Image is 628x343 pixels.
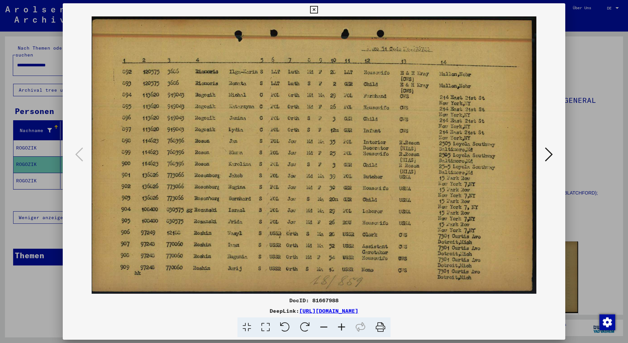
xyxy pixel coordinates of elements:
[63,296,565,304] div: DocID: 81667988
[599,314,615,330] img: Zustimmung ändern
[63,307,565,315] div: DeepLink:
[299,308,358,314] a: [URL][DOMAIN_NAME]
[85,16,543,294] img: 001.jpg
